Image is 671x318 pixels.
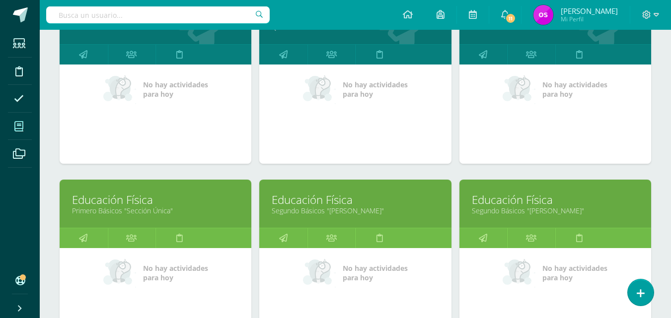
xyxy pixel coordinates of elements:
[542,80,607,99] span: No hay actividades para hoy
[503,74,535,104] img: no_activities_small.png
[472,192,639,207] a: Educación Física
[542,263,607,282] span: No hay actividades para hoy
[103,258,136,288] img: no_activities_small.png
[272,192,439,207] a: Educación Física
[505,13,516,24] span: 11
[103,74,136,104] img: no_activities_small.png
[472,206,639,215] a: Segundo Básicos "[PERSON_NAME]"
[72,206,239,215] a: Primero Básicos "Sección Única"
[72,192,239,207] a: Educación Física
[343,80,408,99] span: No hay actividades para hoy
[272,206,439,215] a: Segundo Básicos "[PERSON_NAME]"
[303,258,336,288] img: no_activities_small.png
[46,6,270,23] input: Busca un usuario...
[343,263,408,282] span: No hay actividades para hoy
[503,258,535,288] img: no_activities_small.png
[303,74,336,104] img: no_activities_small.png
[143,263,208,282] span: No hay actividades para hoy
[561,15,618,23] span: Mi Perfil
[533,5,553,25] img: 2d06574e4a54bdb27e2c8d2f92f344e7.png
[561,6,618,16] span: [PERSON_NAME]
[143,80,208,99] span: No hay actividades para hoy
